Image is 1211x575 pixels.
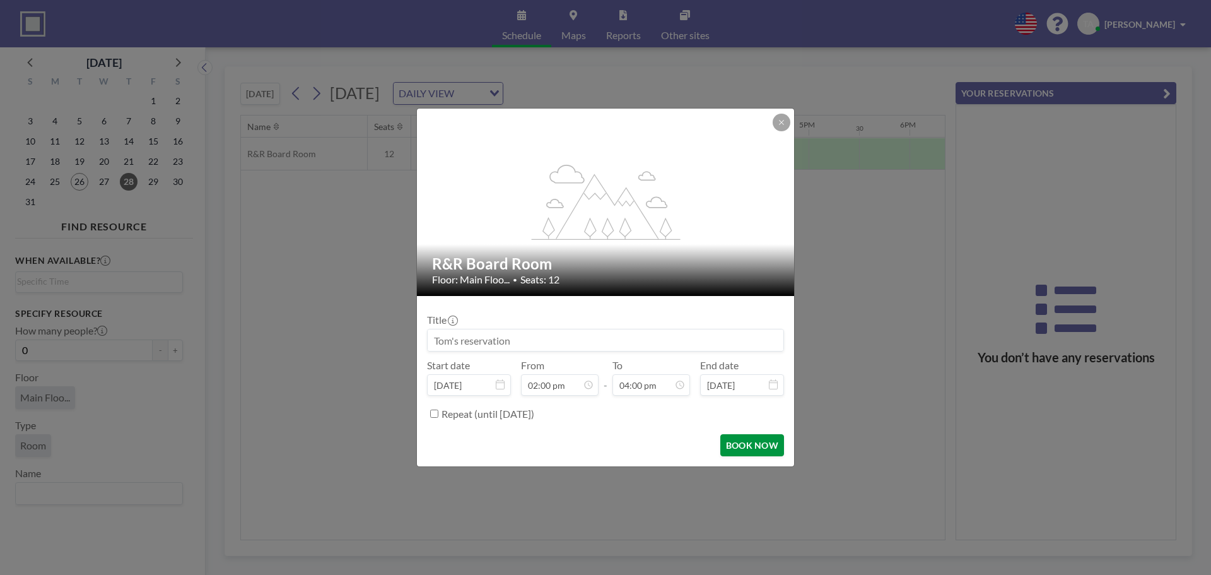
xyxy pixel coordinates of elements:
span: - [604,364,607,391]
g: flex-grow: 1.2; [532,163,681,239]
label: End date [700,359,739,372]
span: Seats: 12 [520,273,559,286]
input: Tom's reservation [428,329,783,351]
label: Start date [427,359,470,372]
label: Repeat (until [DATE]) [442,408,534,420]
label: Title [427,314,457,326]
button: BOOK NOW [720,434,784,456]
h2: R&R Board Room [432,254,780,273]
span: • [513,275,517,285]
span: Floor: Main Floo... [432,273,510,286]
label: To [612,359,623,372]
label: From [521,359,544,372]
